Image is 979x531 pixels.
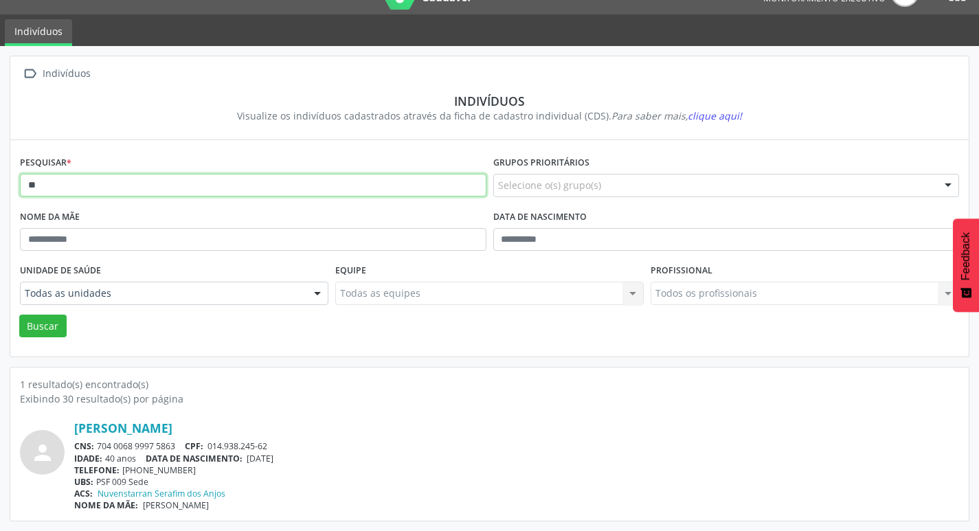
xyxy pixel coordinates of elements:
[5,19,72,46] a: Indivíduos
[20,64,40,84] i: 
[611,109,742,122] i: Para saber mais,
[960,232,972,280] span: Feedback
[74,464,959,476] div: [PHONE_NUMBER]
[146,453,243,464] span: DATA DE NASCIMENTO:
[20,152,71,174] label: Pesquisar
[74,488,93,499] span: ACS:
[74,420,172,436] a: [PERSON_NAME]
[30,93,949,109] div: Indivíduos
[74,453,959,464] div: 40 anos
[30,109,949,123] div: Visualize os indivíduos cadastrados através da ficha de cadastro individual (CDS).
[19,315,67,338] button: Buscar
[74,464,120,476] span: TELEFONE:
[74,476,959,488] div: PSF 009 Sede
[20,207,80,228] label: Nome da mãe
[74,476,93,488] span: UBS:
[25,286,300,300] span: Todas as unidades
[688,109,742,122] span: clique aqui!
[20,377,959,392] div: 1 resultado(s) encontrado(s)
[74,440,94,452] span: CNS:
[74,453,102,464] span: IDADE:
[143,499,209,511] span: [PERSON_NAME]
[20,392,959,406] div: Exibindo 30 resultado(s) por página
[185,440,203,452] span: CPF:
[30,440,55,465] i: person
[207,440,267,452] span: 014.938.245-62
[247,453,273,464] span: [DATE]
[493,207,587,228] label: Data de nascimento
[20,64,93,84] a:  Indivíduos
[98,488,225,499] a: Nuvenstarran Serafim dos Anjos
[498,178,601,192] span: Selecione o(s) grupo(s)
[493,152,589,174] label: Grupos prioritários
[335,260,366,282] label: Equipe
[20,260,101,282] label: Unidade de saúde
[651,260,712,282] label: Profissional
[74,440,959,452] div: 704 0068 9997 5863
[953,218,979,312] button: Feedback - Mostrar pesquisa
[40,64,93,84] div: Indivíduos
[74,499,138,511] span: NOME DA MÃE:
